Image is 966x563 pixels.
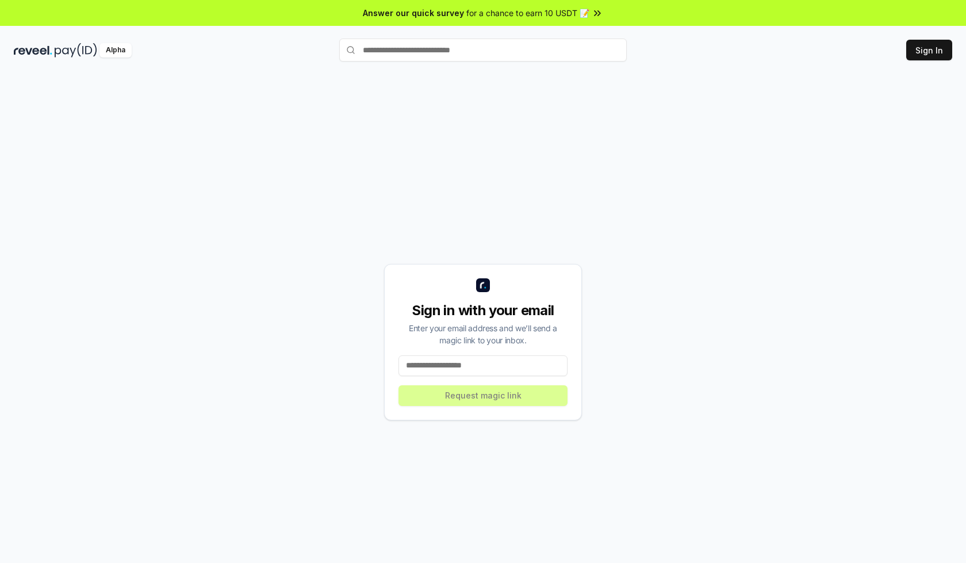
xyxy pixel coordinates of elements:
[14,43,52,58] img: reveel_dark
[99,43,132,58] div: Alpha
[363,7,464,19] span: Answer our quick survey
[906,40,952,60] button: Sign In
[466,7,589,19] span: for a chance to earn 10 USDT 📝
[398,301,568,320] div: Sign in with your email
[476,278,490,292] img: logo_small
[55,43,97,58] img: pay_id
[398,322,568,346] div: Enter your email address and we’ll send a magic link to your inbox.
